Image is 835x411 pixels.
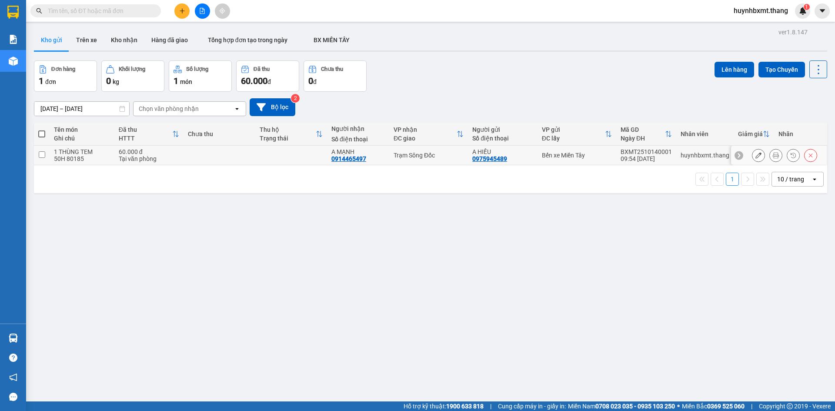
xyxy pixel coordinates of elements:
[805,4,808,10] span: 1
[219,8,225,14] span: aim
[144,30,195,50] button: Hàng đã giao
[682,401,745,411] span: Miền Bắc
[241,76,267,86] span: 60.000
[101,60,164,92] button: Khối lượng0kg
[169,60,232,92] button: Số lượng1món
[446,403,484,410] strong: 1900 633 818
[331,136,385,143] div: Số điện thoại
[542,135,605,142] div: ĐC lấy
[815,3,830,19] button: caret-down
[621,126,665,133] div: Mã GD
[681,130,729,137] div: Nhân viên
[180,78,192,85] span: món
[186,66,208,72] div: Số lượng
[751,401,752,411] span: |
[304,60,367,92] button: Chưa thu0đ
[472,126,533,133] div: Người gửi
[51,66,75,72] div: Đơn hàng
[542,126,605,133] div: VP gửi
[260,135,316,142] div: Trạng thái
[758,62,805,77] button: Tạo Chuyến
[234,105,240,112] svg: open
[621,148,672,155] div: BXMT2510140001
[54,155,110,162] div: 50H 80185
[39,76,43,86] span: 1
[313,78,317,85] span: đ
[9,334,18,343] img: warehouse-icon
[621,155,672,162] div: 09:54 [DATE]
[472,155,507,162] div: 0975945489
[119,155,179,162] div: Tại văn phòng
[250,98,295,116] button: Bộ lọc
[404,401,484,411] span: Hỗ trợ kỹ thuật:
[818,7,826,15] span: caret-down
[681,152,729,159] div: huynhbxmt.thang
[787,403,793,409] span: copyright
[677,404,680,408] span: ⚪️
[215,3,230,19] button: aim
[255,123,327,146] th: Toggle SortBy
[616,123,676,146] th: Toggle SortBy
[7,6,19,19] img: logo-vxr
[778,27,808,37] div: ver 1.8.147
[174,76,178,86] span: 1
[291,94,300,103] sup: 2
[394,152,464,159] div: Trạm Sông Đốc
[542,152,612,159] div: Bến xe Miền Tây
[715,62,754,77] button: Lên hàng
[804,4,810,10] sup: 1
[394,135,457,142] div: ĐC giao
[778,130,822,137] div: Nhãn
[472,148,533,155] div: A HIẾU
[621,135,665,142] div: Ngày ĐH
[119,148,179,155] div: 60.000 đ
[490,401,491,411] span: |
[321,66,343,72] div: Chưa thu
[119,126,172,133] div: Đã thu
[119,66,145,72] div: Khối lượng
[254,66,270,72] div: Đã thu
[45,78,56,85] span: đơn
[34,102,129,116] input: Select a date range.
[389,123,468,146] th: Toggle SortBy
[34,60,97,92] button: Đơn hàng1đơn
[595,403,675,410] strong: 0708 023 035 - 0935 103 250
[752,149,765,162] div: Sửa đơn hàng
[48,6,150,16] input: Tìm tên, số ĐT hoặc mã đơn
[394,126,457,133] div: VP nhận
[9,57,18,66] img: warehouse-icon
[799,7,807,15] img: icon-new-feature
[498,401,566,411] span: Cung cấp máy in - giấy in:
[179,8,185,14] span: plus
[308,76,313,86] span: 0
[69,30,104,50] button: Trên xe
[113,78,119,85] span: kg
[174,3,190,19] button: plus
[9,35,18,44] img: solution-icon
[707,403,745,410] strong: 0369 525 060
[208,37,287,43] span: Tổng hợp đơn tạo trong ngày
[472,135,533,142] div: Số điện thoại
[119,135,172,142] div: HTTT
[726,173,739,186] button: 1
[331,155,366,162] div: 0914465497
[331,125,385,132] div: Người nhận
[36,8,42,14] span: search
[777,175,804,184] div: 10 / trang
[331,148,385,155] div: A MẠNH
[267,78,271,85] span: đ
[9,393,17,401] span: message
[260,126,316,133] div: Thu hộ
[195,3,210,19] button: file-add
[114,123,184,146] th: Toggle SortBy
[314,37,350,43] span: BX MIỀN TÂY
[54,148,110,155] div: 1 THÙNG TEM
[106,76,111,86] span: 0
[9,373,17,381] span: notification
[568,401,675,411] span: Miền Nam
[811,176,818,183] svg: open
[54,126,110,133] div: Tên món
[54,135,110,142] div: Ghi chú
[236,60,299,92] button: Đã thu60.000đ
[139,104,199,113] div: Chọn văn phòng nhận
